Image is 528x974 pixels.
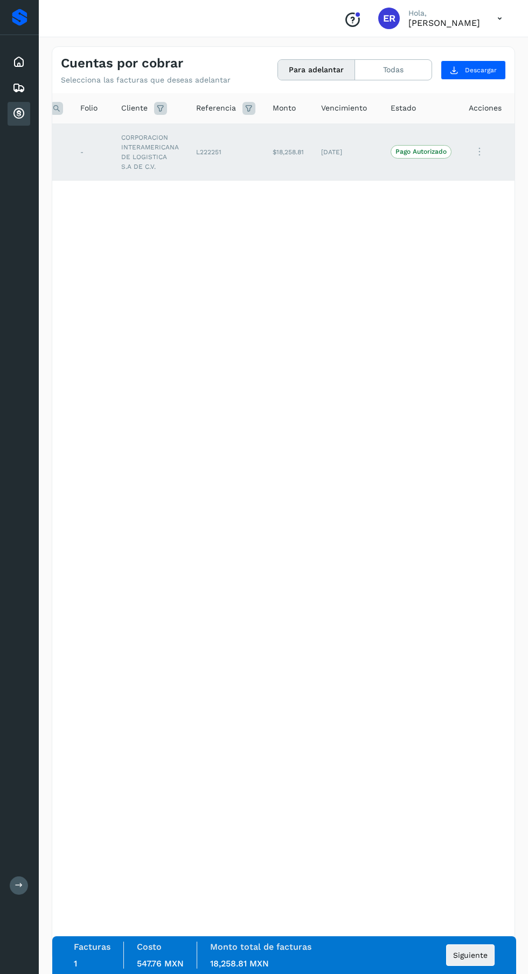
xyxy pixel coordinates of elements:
td: [DATE] [312,124,382,180]
label: Facturas [74,942,110,952]
button: Descargar [441,60,506,80]
td: - [72,124,113,180]
span: Vencimiento [321,102,367,114]
p: Selecciona las facturas que deseas adelantar [61,76,231,85]
label: Monto total de facturas [210,942,311,952]
button: Para adelantar [278,60,355,80]
p: Pago Autorizado [395,148,447,155]
div: Cuentas por cobrar [8,102,30,126]
span: Estado [391,102,416,114]
span: Acciones [469,102,502,114]
p: Hola, [408,9,480,18]
p: Eduardo Reyes González [408,18,480,28]
span: Cliente [121,102,148,114]
span: Folio [80,102,98,114]
span: 547.76 MXN [137,958,184,969]
span: 1 [74,958,77,969]
span: Monto [273,102,296,114]
button: Siguiente [446,944,495,966]
span: Referencia [196,102,236,114]
div: Embarques [8,76,30,100]
span: Siguiente [453,951,488,959]
td: L222251 [187,124,264,180]
label: Costo [137,942,162,952]
div: Inicio [8,50,30,74]
td: $18,258.81 [264,124,312,180]
h4: Cuentas por cobrar [61,56,183,71]
span: Descargar [465,65,497,75]
span: 18,258.81 MXN [210,958,269,969]
button: Todas [355,60,432,80]
td: CORPORACION INTERAMERICANA DE LOGISTICA S.A DE C.V. [113,124,187,180]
